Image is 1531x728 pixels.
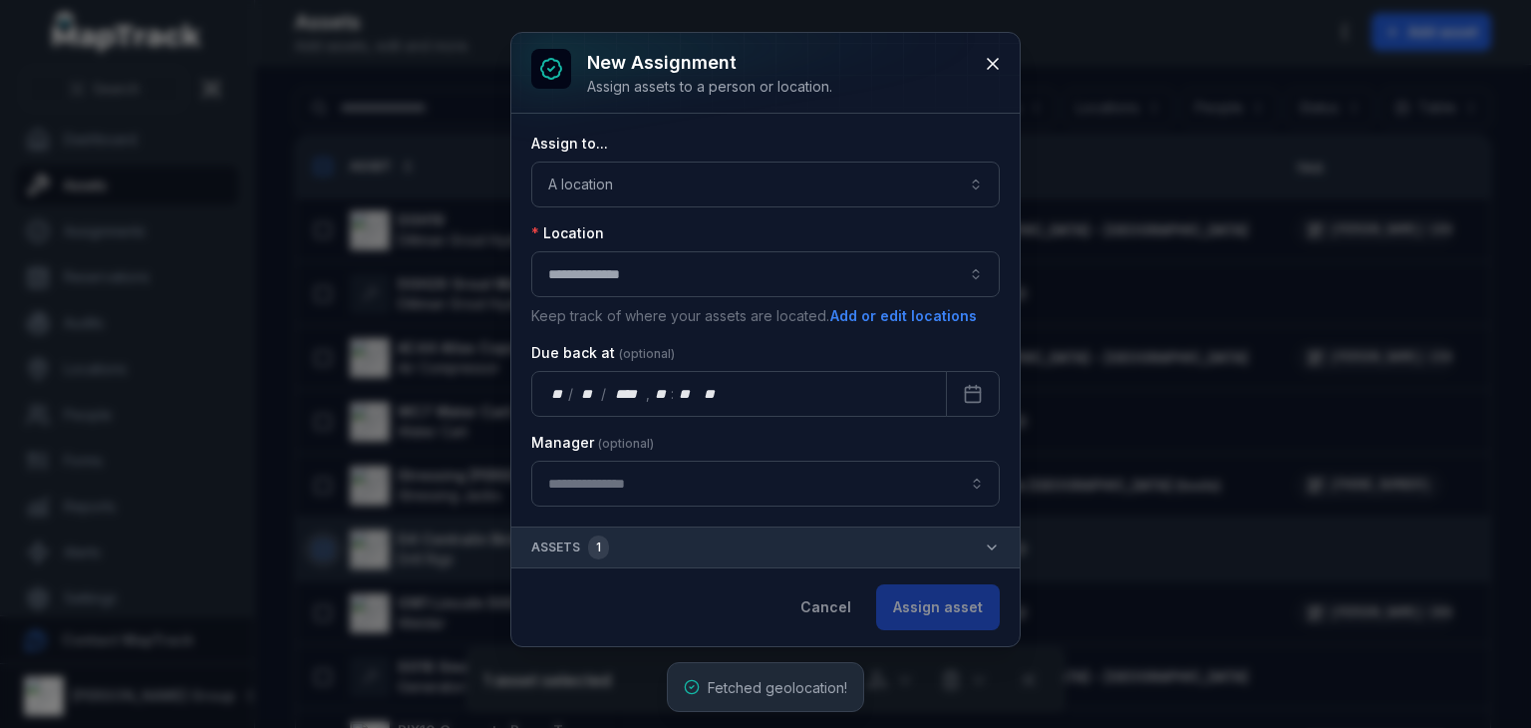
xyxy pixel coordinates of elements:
button: Add or edit locations [829,305,978,327]
h3: New assignment [587,49,832,77]
div: day, [548,384,568,404]
div: month, [575,384,602,404]
div: year, [608,384,645,404]
label: Location [531,223,604,243]
label: Due back at [531,343,675,363]
label: Manager [531,433,654,453]
div: / [568,384,575,404]
span: Fetched geolocation! [708,679,847,696]
div: 1 [588,536,609,559]
p: Keep track of where your assets are located. [531,305,1000,327]
input: assignment-add:cf[907ad3fd-eed4-49d8-ad84-d22efbadc5a5]-label [531,461,1000,507]
div: : [671,384,676,404]
button: A location [531,162,1000,207]
div: Assign assets to a person or location. [587,77,832,97]
button: Calendar [946,371,1000,417]
span: Assets [531,536,609,559]
div: , [646,384,652,404]
div: minute, [676,384,696,404]
div: hour, [652,384,672,404]
label: Assign to... [531,134,608,154]
div: / [601,384,608,404]
div: am/pm, [700,384,722,404]
button: Assets1 [511,528,1020,567]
